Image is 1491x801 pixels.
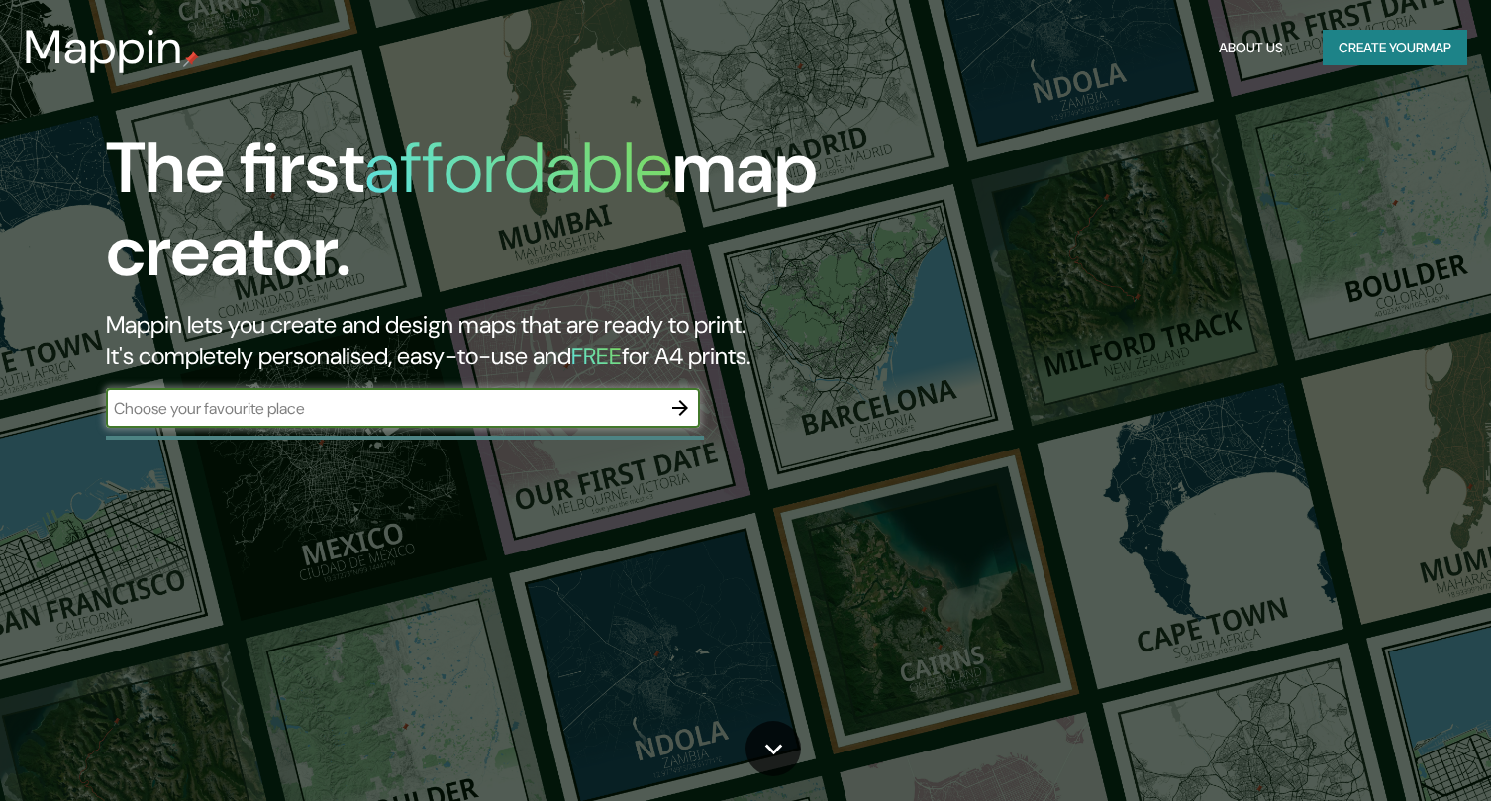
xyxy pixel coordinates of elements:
[24,20,183,75] h3: Mappin
[106,309,851,372] h2: Mappin lets you create and design maps that are ready to print. It's completely personalised, eas...
[1323,30,1467,66] button: Create yourmap
[364,122,672,214] h1: affordable
[571,341,622,371] h5: FREE
[1211,30,1291,66] button: About Us
[106,397,660,420] input: Choose your favourite place
[106,127,851,309] h1: The first map creator.
[183,51,199,67] img: mappin-pin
